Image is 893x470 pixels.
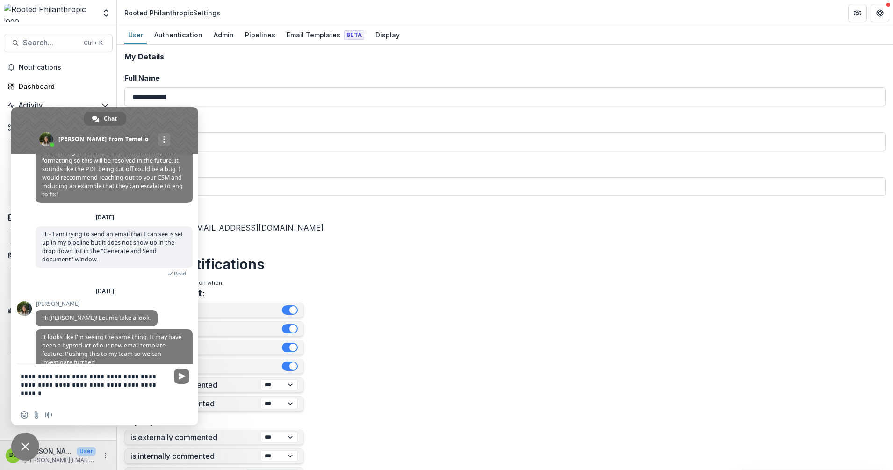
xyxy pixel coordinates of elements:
p: User [77,447,96,456]
div: Rooted Philanthropic Settings [124,8,220,18]
a: Close chat [11,433,39,461]
div: Ctrl + K [82,38,105,48]
span: Search... [23,38,78,47]
div: Pipelines [241,28,279,42]
nav: breadcrumb [121,6,224,20]
button: Open Activity [4,98,113,113]
button: Open Documents [4,210,113,225]
span: Hi [PERSON_NAME]! Let me take a look. [42,314,151,322]
div: [PERSON_NAME][EMAIL_ADDRESS][DOMAIN_NAME] [124,207,886,233]
label: is updated [130,362,282,371]
h2: Viewer Notifications [124,256,886,273]
img: Rooted Philanthropic logo [4,4,96,22]
div: User [124,28,147,42]
button: Get Help [871,4,889,22]
div: Authentication [151,28,206,42]
a: Authentication [151,26,206,44]
div: Display [372,28,403,42]
button: Open entity switcher [100,4,113,22]
a: Dashboard [4,79,113,94]
textarea: Compose your message... [21,364,170,405]
label: is cancelled [130,343,282,352]
div: Admin [210,28,238,42]
div: [DATE] [96,215,114,220]
span: Beta [344,30,364,40]
span: Send a file [33,411,40,419]
span: [PERSON_NAME] [36,301,158,307]
span: Hi [PERSON_NAME]! Got it, over the next quarter we are working to revamp our document templates f... [42,140,186,198]
button: Notifications [4,60,113,75]
button: Open Contacts [4,248,113,263]
span: Send [174,369,189,384]
span: It looks like I'm seeing the same thing. It may have been a byproduct of our new email template f... [42,333,181,366]
span: Insert an emoji [21,411,28,419]
p: [PERSON_NAME] [24,446,73,456]
a: Pipelines [241,26,279,44]
button: Open Data & Reporting [4,303,113,318]
a: Chat [84,112,126,126]
span: Audio message [45,411,52,419]
span: Chat [104,112,117,126]
span: Read [174,270,186,277]
a: Email Templates Beta [283,26,368,44]
button: Search... [4,34,113,52]
button: More [100,450,111,461]
span: Full Name [124,73,160,83]
span: Notifications [19,64,109,72]
label: is internally commented [130,452,260,461]
h2: My Details [124,52,886,61]
label: is assigned [130,306,282,315]
a: Admin [210,26,238,44]
div: Dashboard [19,81,105,91]
button: Open Workflows [4,120,113,135]
label: is completed [130,325,282,333]
div: Email Templates [283,28,368,42]
div: [DATE] [96,289,114,294]
button: Partners [848,4,867,22]
a: User [124,26,147,44]
span: Hi - I am trying to send an email that I can see is set up in my pipeline but it does not show up... [42,230,183,263]
label: is externally commented [130,433,260,442]
a: Display [372,26,403,44]
span: Activity [19,101,98,109]
div: Betsy Currie [9,452,17,458]
p: [PERSON_NAME][EMAIL_ADDRESS][DOMAIN_NAME] [24,456,96,464]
